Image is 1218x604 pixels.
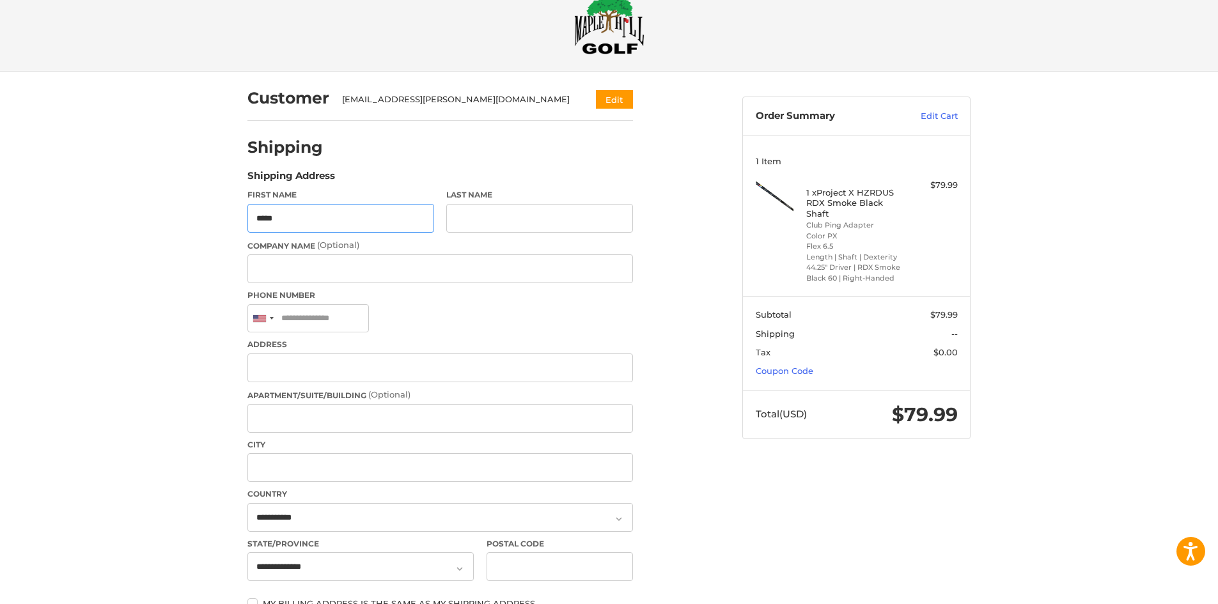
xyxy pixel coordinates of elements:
li: Club Ping Adapter [806,220,904,231]
span: $0.00 [933,347,958,357]
legend: Shipping Address [247,169,335,189]
div: [EMAIL_ADDRESS][PERSON_NAME][DOMAIN_NAME] [342,93,572,106]
span: -- [951,329,958,339]
span: Tax [756,347,770,357]
label: First Name [247,189,434,201]
label: Phone Number [247,290,633,301]
button: Edit [596,90,633,109]
label: State/Province [247,538,474,550]
span: Subtotal [756,309,792,320]
span: $79.99 [930,309,958,320]
div: United States: +1 [248,305,277,332]
span: Total (USD) [756,408,807,420]
span: Shipping [756,329,795,339]
h2: Customer [247,88,329,108]
label: Address [247,339,633,350]
small: (Optional) [317,240,359,250]
label: Company Name [247,239,633,252]
h3: 1 Item [756,156,958,166]
a: Coupon Code [756,366,813,376]
h4: 1 x Project X HZRDUS RDX Smoke Black Shaft [806,187,904,219]
li: Length | Shaft | Dexterity 44.25" Driver | RDX Smoke Black 60 | Right-Handed [806,252,904,284]
a: Edit Cart [893,110,958,123]
h3: Order Summary [756,110,893,123]
iframe: Google Customer Reviews [1113,569,1218,604]
h2: Shipping [247,137,323,157]
li: Color PX [806,231,904,242]
label: Apartment/Suite/Building [247,389,633,401]
label: City [247,439,633,451]
label: Postal Code [487,538,634,550]
span: $79.99 [892,403,958,426]
div: $79.99 [907,179,958,192]
small: (Optional) [368,389,410,399]
label: Country [247,488,633,500]
li: Flex 6.5 [806,241,904,252]
label: Last Name [446,189,633,201]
